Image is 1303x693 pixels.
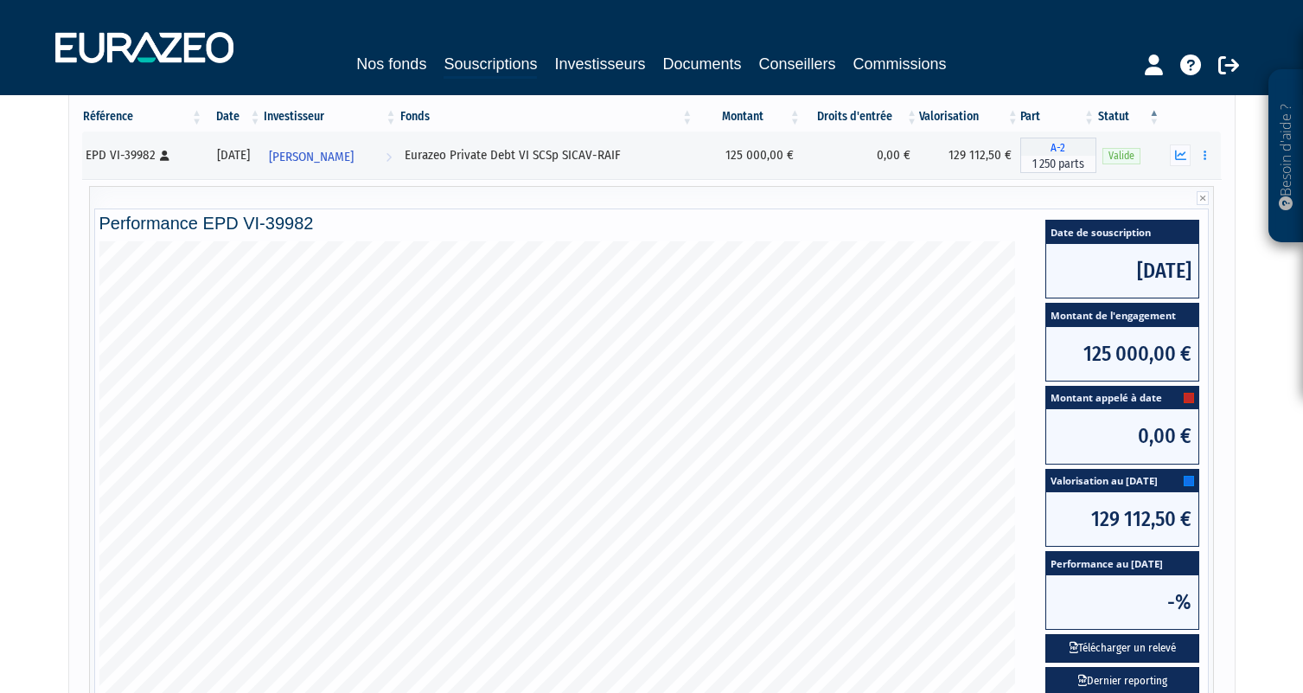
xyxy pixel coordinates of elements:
th: Investisseur: activer pour trier la colonne par ordre croissant [263,102,399,132]
div: EPD VI-39982 [86,146,199,164]
p: Besoin d'aide ? [1276,79,1296,234]
td: 129 112,50 € [919,132,1020,179]
img: 1732889491-logotype_eurazeo_blanc_rvb.png [55,32,233,63]
td: 0,00 € [802,132,919,179]
td: 125 000,00 € [694,132,802,179]
th: Valorisation: activer pour trier la colonne par ordre croissant [919,102,1020,132]
th: Référence : activer pour trier la colonne par ordre croissant [82,102,205,132]
div: [DATE] [210,146,257,164]
span: 0,00 € [1046,409,1198,463]
a: [PERSON_NAME] [263,138,399,173]
a: Documents [663,52,742,76]
a: Commissions [853,52,947,76]
div: A-2 - Eurazeo Private Debt VI SCSp SICAV-RAIF [1020,138,1096,173]
th: Date: activer pour trier la colonne par ordre croissant [204,102,263,132]
span: Performance au [DATE] [1046,552,1198,575]
a: Souscriptions [444,52,537,79]
i: Voir l'investisseur [386,141,392,173]
span: Montant appelé à date [1046,387,1198,410]
span: 125 000,00 € [1046,327,1198,381]
th: Statut : activer pour trier la colonne par ordre d&eacute;croissant [1096,102,1161,132]
span: [PERSON_NAME] [270,141,354,173]
span: 1 250 parts [1020,156,1096,173]
a: Conseillers [759,52,836,76]
th: Droits d'entrée: activer pour trier la colonne par ordre croissant [802,102,919,132]
span: Valorisation au [DATE] [1046,470,1198,493]
span: Date de souscription [1046,221,1198,244]
h4: Performance EPD VI-39982 [99,214,1204,233]
a: Nos fonds [356,52,426,76]
button: Télécharger un relevé [1045,634,1199,663]
span: -% [1046,575,1198,629]
a: Investisseurs [554,52,645,76]
i: [Français] Personne physique [161,151,170,161]
span: Montant de l'engagement [1046,304,1198,327]
th: Fonds: activer pour trier la colonne par ordre croissant [399,102,695,132]
span: [DATE] [1046,244,1198,298]
th: Part: activer pour trier la colonne par ordre croissant [1020,102,1096,132]
span: 129 112,50 € [1046,492,1198,546]
div: Eurazeo Private Debt VI SCSp SICAV-RAIF [405,146,689,164]
span: A-2 [1020,138,1096,156]
th: Montant: activer pour trier la colonne par ordre croissant [694,102,802,132]
span: Valide [1102,148,1140,164]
